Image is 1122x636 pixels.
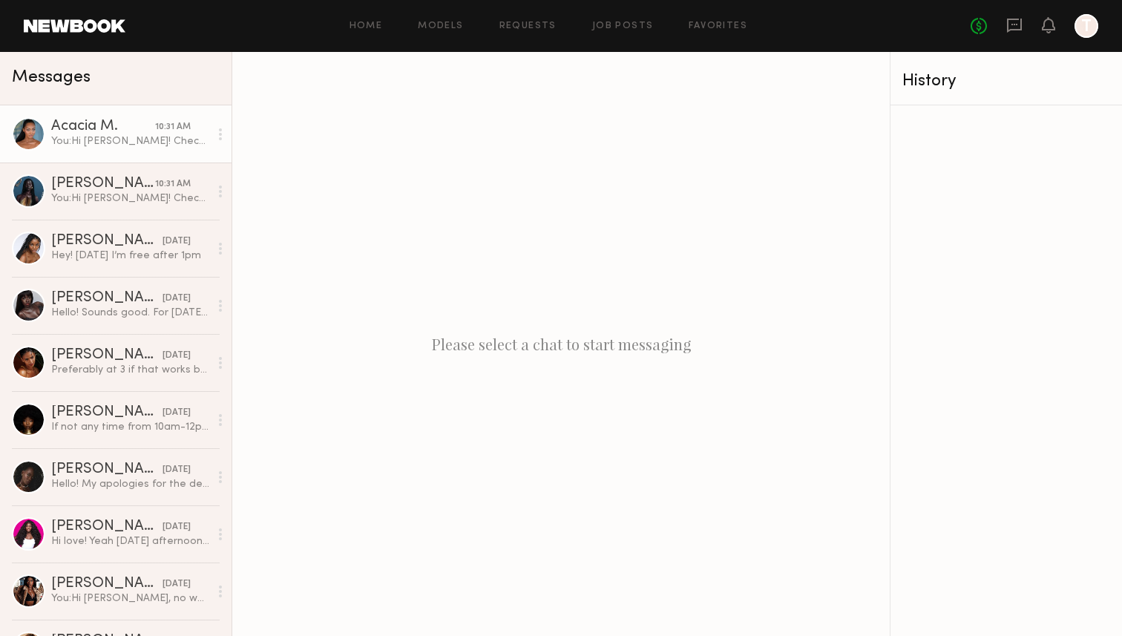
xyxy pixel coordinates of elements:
div: Preferably at 3 if that works but I’m flexible [51,363,209,377]
div: 10:31 AM [155,177,191,191]
a: Favorites [689,22,747,31]
div: [PERSON_NAME] [51,291,163,306]
div: 10:31 AM [155,120,191,134]
div: You: Hi [PERSON_NAME], no worries! We will reach back out for the next one. [51,591,209,606]
div: History [902,73,1110,90]
div: [DATE] [163,463,191,477]
div: Hey! [DATE] I’m free after 1pm [51,249,209,263]
div: Please select a chat to start messaging [232,52,890,636]
div: Acacia M. [51,119,155,134]
a: T [1075,14,1098,38]
div: [PERSON_NAME] [51,348,163,363]
a: Home [350,22,383,31]
div: You: Hi [PERSON_NAME]! Checking in to see if you would be available for a swatch test [DATE][DATE... [51,134,209,148]
div: If not any time from 10am-12pm for morning. [51,420,209,434]
a: Models [418,22,463,31]
div: [DATE] [163,406,191,420]
div: [PERSON_NAME] [51,234,163,249]
div: Hello! Sounds good. For [DATE] it should be ok but for the future, ill get back to you on this [51,306,209,320]
div: [PERSON_NAME] [51,177,155,191]
div: [DATE] [163,577,191,591]
span: Messages [12,69,91,86]
div: [PERSON_NAME] [51,462,163,477]
div: Hi love! Yeah [DATE] afternoon is good [51,534,209,548]
div: [PERSON_NAME] [51,577,163,591]
a: Job Posts [592,22,654,31]
div: [PERSON_NAME] [51,405,163,420]
div: [PERSON_NAME] [51,519,163,534]
div: Hello! My apologies for the delayed response. Unfortunately I was available [DATE] and completely... [51,477,209,491]
div: [DATE] [163,520,191,534]
a: Requests [499,22,557,31]
div: [DATE] [163,292,191,306]
div: [DATE] [163,349,191,363]
div: [DATE] [163,235,191,249]
div: You: Hi [PERSON_NAME]! Checking in to see if you would be available for a swatch test [DATE][DATE... [51,191,209,206]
